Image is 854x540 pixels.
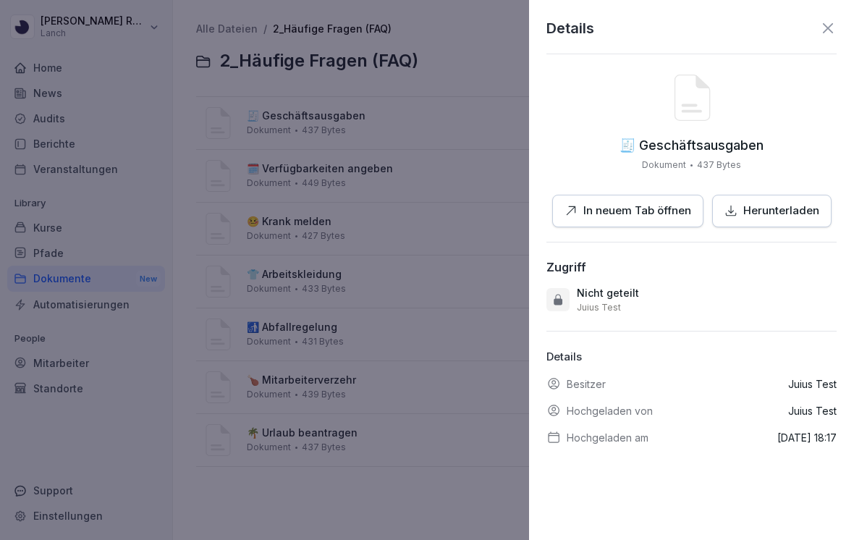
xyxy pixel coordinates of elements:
p: Details [546,17,594,39]
button: In neuem Tab öffnen [552,195,703,227]
p: Besitzer [567,376,606,392]
p: Nicht geteilt [577,286,639,300]
p: Juius Test [577,302,621,313]
div: Zugriff [546,260,586,274]
button: Herunterladen [712,195,832,227]
p: [DATE] 18:17 [777,430,837,445]
p: Juius Test [788,376,837,392]
p: 437 Bytes [697,159,741,172]
p: Juius Test [788,403,837,418]
p: 🧾 Geschäftsausgaben [620,138,764,153]
p: Hochgeladen am [567,430,648,445]
p: Dokument [642,159,686,172]
p: Hochgeladen von [567,403,653,418]
p: Herunterladen [743,203,819,219]
p: Details [546,349,837,366]
p: In neuem Tab öffnen [583,203,691,219]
